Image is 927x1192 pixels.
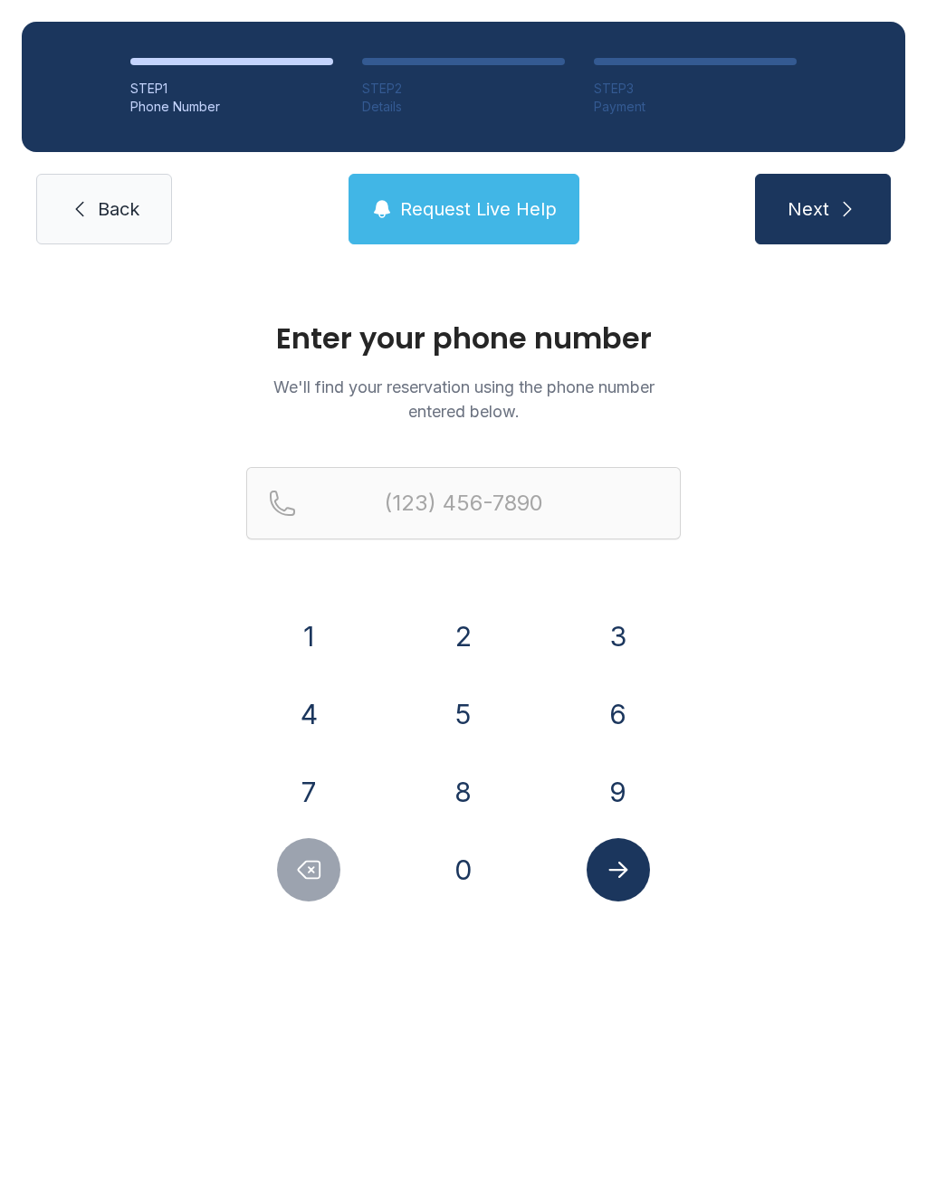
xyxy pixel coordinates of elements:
[594,80,797,98] div: STEP 3
[362,80,565,98] div: STEP 2
[432,838,495,901] button: 0
[594,98,797,116] div: Payment
[587,605,650,668] button: 3
[587,760,650,824] button: 9
[130,98,333,116] div: Phone Number
[277,682,340,746] button: 4
[400,196,557,222] span: Request Live Help
[98,196,139,222] span: Back
[587,838,650,901] button: Submit lookup form
[587,682,650,746] button: 6
[277,605,340,668] button: 1
[362,98,565,116] div: Details
[246,324,681,353] h1: Enter your phone number
[277,838,340,901] button: Delete number
[432,605,495,668] button: 2
[246,375,681,424] p: We'll find your reservation using the phone number entered below.
[432,760,495,824] button: 8
[130,80,333,98] div: STEP 1
[788,196,829,222] span: Next
[277,760,340,824] button: 7
[432,682,495,746] button: 5
[246,467,681,539] input: Reservation phone number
